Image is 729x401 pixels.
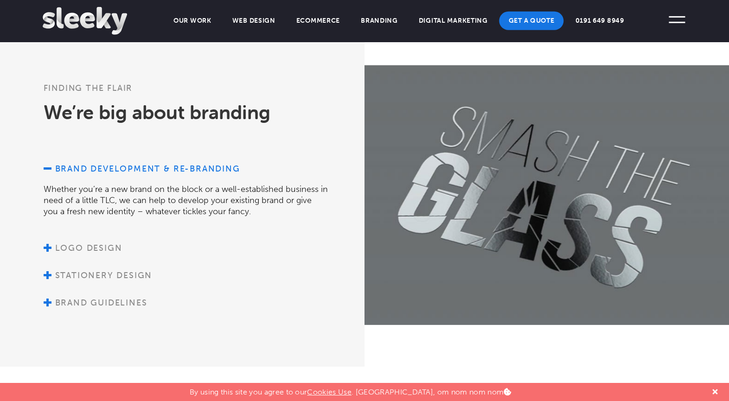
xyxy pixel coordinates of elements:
[44,83,328,101] h3: Finding the flair
[352,12,407,30] a: Branding
[409,12,497,30] a: Digital Marketing
[499,12,563,30] a: Get A Quote
[164,12,221,30] a: Our Work
[44,164,240,174] a: Brand development & re-branding
[223,12,285,30] a: Web Design
[44,184,328,217] p: Whether you’re a new brand on the block or a well-established business in need of a little TLC, w...
[44,270,153,280] a: Stationery design
[43,7,127,35] img: Sleeky Web Design Newcastle
[566,12,633,30] a: 0191 649 8949
[287,12,349,30] a: Ecommerce
[307,388,352,396] a: Cookies Use
[44,101,328,124] h2: We’re big about branding
[190,383,511,396] p: By using this site you agree to our . [GEOGRAPHIC_DATA], om nom nom nom
[44,243,122,253] a: Logo design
